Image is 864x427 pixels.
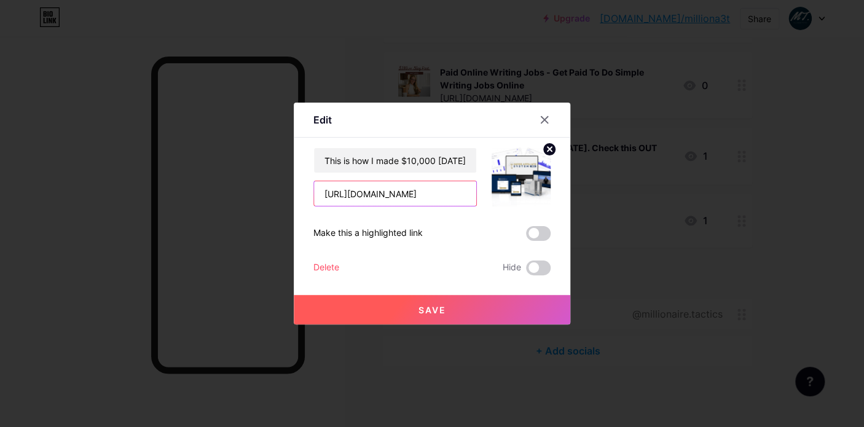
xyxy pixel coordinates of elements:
[418,305,446,315] span: Save
[503,261,521,275] span: Hide
[313,261,339,275] div: Delete
[294,295,570,324] button: Save
[313,112,332,127] div: Edit
[314,148,476,173] input: Title
[492,147,551,206] img: link_thumbnail
[314,181,476,206] input: URL
[313,226,423,241] div: Make this a highlighted link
